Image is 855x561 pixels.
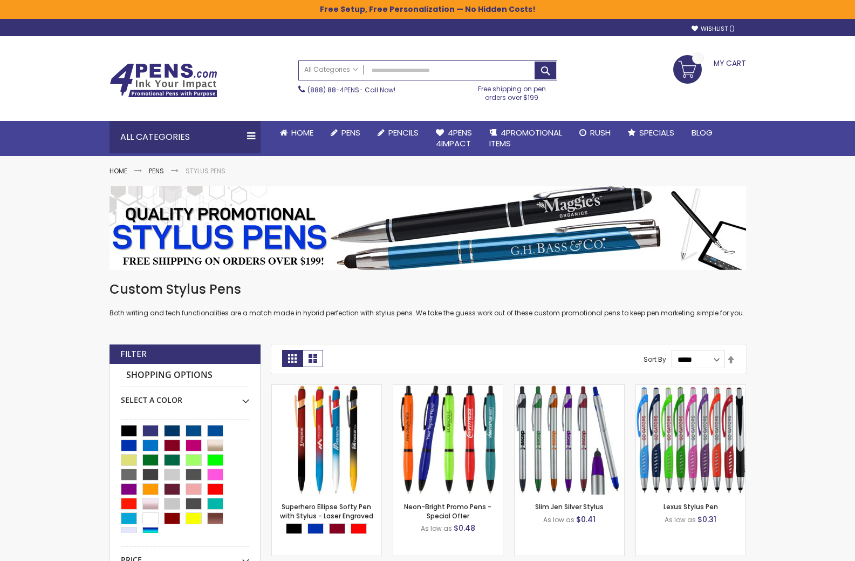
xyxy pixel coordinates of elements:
img: Superhero Ellipse Softy Pen with Stylus - Laser Engraved [272,385,381,495]
span: $0.48 [454,523,475,533]
a: Neon-Bright Promo Pens - Special Offer [393,384,503,394]
a: Slim Jen Silver Stylus [535,502,604,511]
div: Blue [307,523,324,534]
a: Pens [322,121,369,145]
a: Pens [149,166,164,175]
a: Wishlist [692,25,735,33]
strong: Stylus Pens [186,166,225,175]
h1: Custom Stylus Pens [110,281,746,298]
div: Free shipping on pen orders over $199 [467,80,557,102]
strong: Filter [120,348,147,360]
img: Stylus Pens [110,186,746,270]
a: Neon-Bright Promo Pens - Special Offer [404,502,491,520]
span: As low as [543,515,574,524]
a: Lexus Stylus Pen [636,384,745,394]
a: Lexus Stylus Pen [664,502,718,511]
div: Both writing and tech functionalities are a match made in hybrid perfection with stylus pens. We ... [110,281,746,318]
a: 4Pens4impact [427,121,481,156]
span: As low as [665,515,696,524]
span: - Call Now! [307,85,395,94]
span: Blog [692,127,713,138]
a: Slim Jen Silver Stylus [515,384,624,394]
a: Home [271,121,322,145]
img: Lexus Stylus Pen [636,385,745,495]
a: Rush [571,121,619,145]
span: As low as [421,524,452,533]
span: Rush [590,127,611,138]
img: 4Pens Custom Pens and Promotional Products [110,63,217,98]
a: 4PROMOTIONALITEMS [481,121,571,156]
a: Superhero Ellipse Softy Pen with Stylus - Laser Engraved [280,502,373,520]
div: Burgundy [329,523,345,534]
span: Pens [341,127,360,138]
div: Red [351,523,367,534]
span: $0.31 [697,514,716,525]
div: Select A Color [121,387,249,405]
a: Superhero Ellipse Softy Pen with Stylus - Laser Engraved [272,384,381,394]
a: Specials [619,121,683,145]
span: 4PROMOTIONAL ITEMS [489,127,562,149]
div: Black [286,523,302,534]
span: Specials [639,127,674,138]
div: All Categories [110,121,261,153]
a: Home [110,166,127,175]
span: 4Pens 4impact [436,127,472,149]
span: $0.41 [576,514,596,525]
a: All Categories [299,61,364,79]
a: Pencils [369,121,427,145]
a: Blog [683,121,721,145]
span: All Categories [304,65,358,74]
label: Sort By [644,355,666,364]
strong: Grid [282,350,303,367]
a: (888) 88-4PENS [307,85,359,94]
img: Neon-Bright Promo Pens - Special Offer [393,385,503,495]
span: Home [291,127,313,138]
span: Pencils [388,127,419,138]
strong: Shopping Options [121,364,249,387]
img: Slim Jen Silver Stylus [515,385,624,495]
